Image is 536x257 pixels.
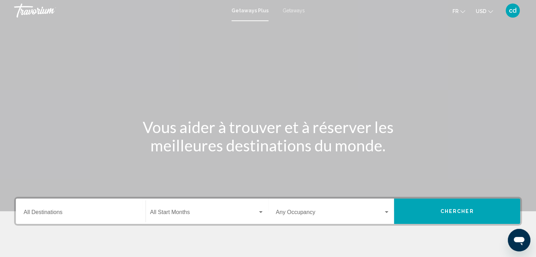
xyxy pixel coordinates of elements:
button: Change language [452,6,465,16]
h1: Vous aider à trouver et à réserver les meilleures destinations du monde. [136,118,400,155]
a: Getaways [283,8,305,13]
span: USD [476,8,486,14]
a: Getaways Plus [232,8,269,13]
iframe: Bouton de lancement de la fenêtre de messagerie [508,229,530,251]
div: Search widget [16,199,520,224]
span: cd [509,7,517,14]
a: Travorium [14,4,224,18]
button: User Menu [504,3,522,18]
button: Chercher [394,199,520,224]
span: Chercher [440,209,474,214]
span: fr [452,8,458,14]
button: Change currency [476,6,493,16]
